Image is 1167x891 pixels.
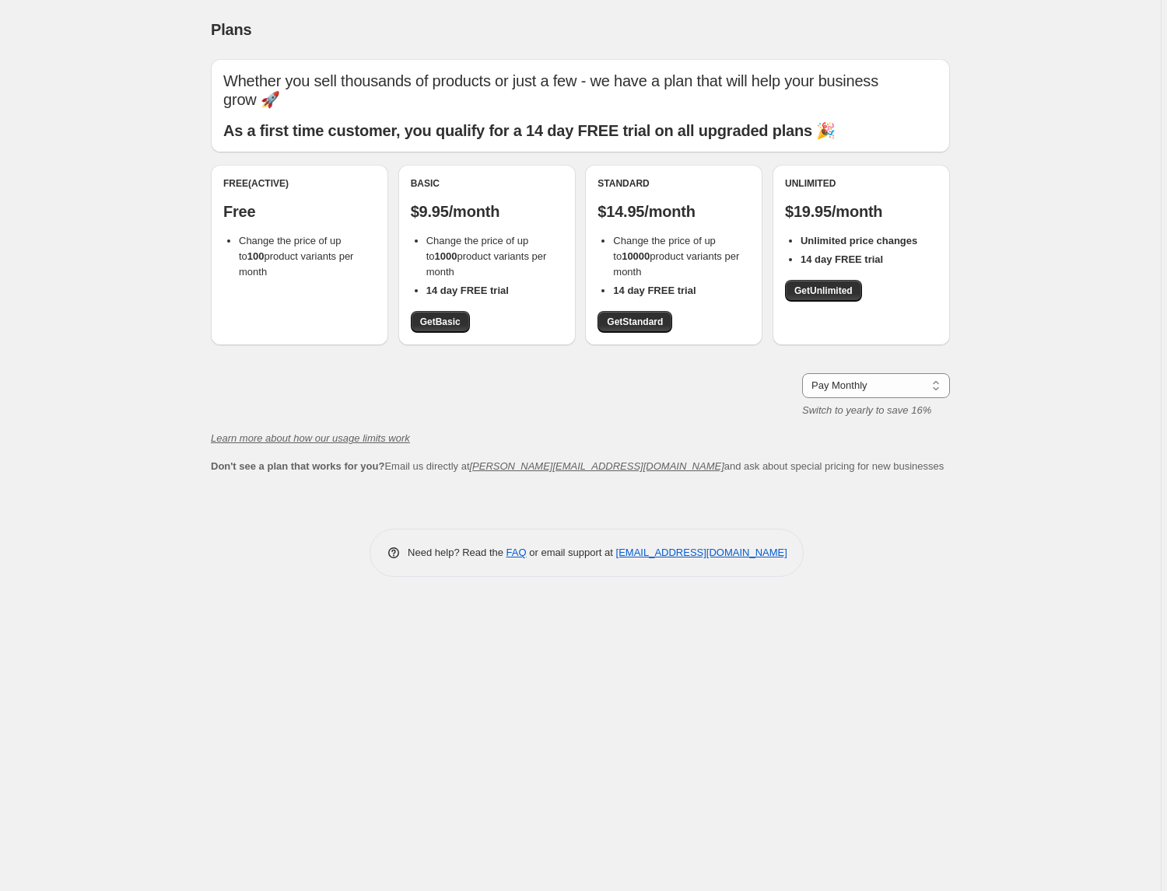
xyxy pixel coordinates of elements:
b: 14 day FREE trial [613,285,696,296]
span: Get Standard [607,316,663,328]
span: Get Basic [420,316,461,328]
span: Change the price of up to product variants per month [426,235,547,278]
p: $14.95/month [598,202,750,221]
span: Change the price of up to product variants per month [613,235,739,278]
span: Need help? Read the [408,547,506,558]
div: Basic [411,177,563,190]
span: Plans [211,21,251,38]
div: Standard [598,177,750,190]
b: 100 [247,250,265,262]
a: [EMAIL_ADDRESS][DOMAIN_NAME] [616,547,787,558]
div: Free (Active) [223,177,376,190]
a: FAQ [506,547,527,558]
p: Free [223,202,376,221]
a: Learn more about how our usage limits work [211,432,410,444]
b: 14 day FREE trial [426,285,509,296]
span: Change the price of up to product variants per month [239,235,353,278]
b: 1000 [435,250,457,262]
b: 10000 [622,250,650,262]
p: $9.95/month [411,202,563,221]
span: or email support at [527,547,616,558]
a: [PERSON_NAME][EMAIL_ADDRESS][DOMAIN_NAME] [470,460,724,472]
p: $19.95/month [785,202,937,221]
b: Unlimited price changes [801,235,917,246]
i: Switch to yearly to save 16% [802,404,931,416]
a: GetStandard [598,311,672,333]
p: Whether you sell thousands of products or just a few - we have a plan that will help your busines... [223,72,937,109]
span: Get Unlimited [794,285,853,297]
div: Unlimited [785,177,937,190]
a: GetUnlimited [785,280,862,302]
a: GetBasic [411,311,470,333]
b: As a first time customer, you qualify for a 14 day FREE trial on all upgraded plans 🎉 [223,122,836,139]
span: Email us directly at and ask about special pricing for new businesses [211,460,944,472]
b: 14 day FREE trial [801,253,883,265]
b: Don't see a plan that works for you? [211,460,384,472]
